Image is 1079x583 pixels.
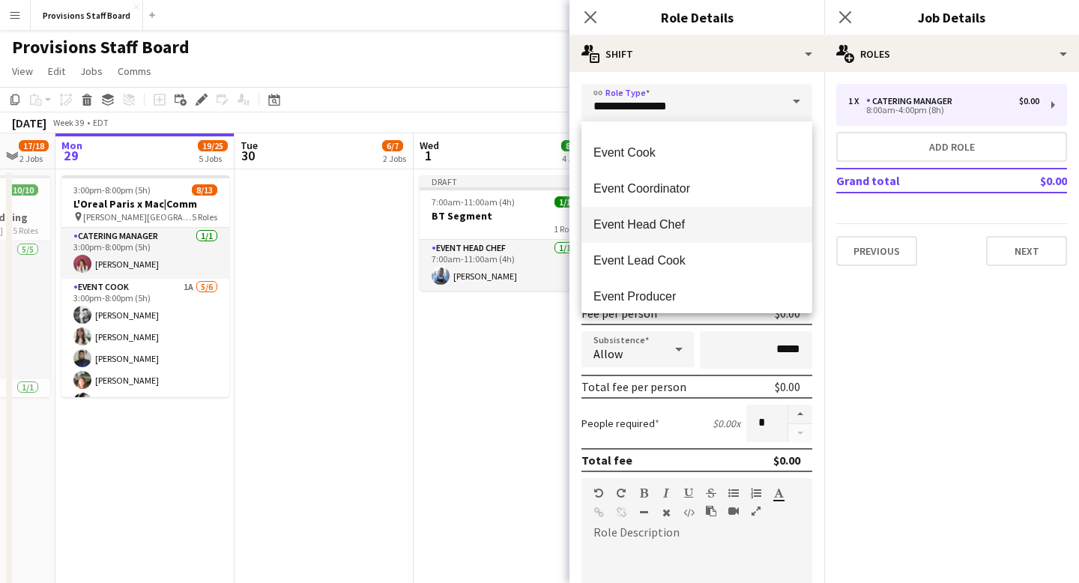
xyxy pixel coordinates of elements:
span: Event Lead Cook [593,253,800,268]
span: [PERSON_NAME][GEOGRAPHIC_DATA][PERSON_NAME] [83,211,192,223]
button: Unordered List [728,487,739,499]
button: Redo [616,487,626,499]
button: Horizontal Line [638,507,649,519]
button: Ordered List [751,487,761,499]
td: $0.00 [997,169,1067,193]
div: $0.00 [773,453,800,468]
span: Event Producer [593,289,800,303]
button: HTML Code [683,507,694,519]
button: Paste as plain text [706,505,716,517]
button: Provisions Staff Board [31,1,143,30]
span: 1 Role [554,223,575,235]
span: 5 Roles [192,211,217,223]
label: People required [581,417,659,430]
h1: Provisions Staff Board [12,36,190,58]
div: Roles [824,36,1079,72]
button: Add role [836,132,1067,162]
span: 8/13 [192,184,217,196]
a: View [6,61,39,81]
div: $0.00 [775,379,800,394]
span: Event Head Chef [593,217,800,232]
div: 5 Jobs [199,153,227,164]
span: Event Coordinator [593,181,800,196]
div: 8:00am-4:00pm (8h) [848,106,1039,114]
app-job-card: 3:00pm-8:00pm (5h)8/13L'Oreal Paris x Mac|Comm [PERSON_NAME][GEOGRAPHIC_DATA][PERSON_NAME]5 Roles... [61,175,229,397]
button: Text Color [773,487,784,499]
button: Undo [593,487,604,499]
div: 2 Jobs [19,153,48,164]
span: 30 [238,147,258,164]
span: 5 Roles [13,225,38,236]
span: Jobs [80,64,103,78]
button: Underline [683,487,694,499]
div: Draft [420,175,587,187]
div: Catering Manager [866,96,958,106]
app-card-role: Event Cook1A5/63:00pm-8:00pm (5h)[PERSON_NAME][PERSON_NAME][PERSON_NAME][PERSON_NAME][PERSON_NAME] [61,279,229,438]
a: Comms [112,61,157,81]
span: Edit [48,64,65,78]
div: [DATE] [12,115,46,130]
div: Fee per person [581,306,657,321]
span: Comms [118,64,151,78]
h3: L'Oreal Paris x Mac|Comm [61,197,229,211]
span: 19/25 [198,140,228,151]
span: Wed [420,139,439,152]
span: 6/7 [382,140,403,151]
h3: Job Details [824,7,1079,27]
span: Mon [61,139,82,152]
span: 10/10 [8,184,38,196]
button: Fullscreen [751,505,761,517]
div: 1 x [848,96,866,106]
span: 7:00am-11:00am (4h) [432,196,515,208]
div: EDT [93,117,109,128]
span: 1 [417,147,439,164]
span: 3:00pm-8:00pm (5h) [73,184,151,196]
button: Previous [836,236,917,266]
div: 4 Jobs [562,153,585,164]
span: 1/1 [554,196,575,208]
button: Next [986,236,1067,266]
span: 8/8 [561,140,582,151]
div: $0.00 [1019,96,1039,106]
span: View [12,64,33,78]
span: 17/18 [19,140,49,151]
button: Strikethrough [706,487,716,499]
app-job-card: Draft7:00am-11:00am (4h)1/1BT Segment1 RoleEvent Head Chef1/17:00am-11:00am (4h)[PERSON_NAME] [420,175,587,291]
h3: Role Details [569,7,824,27]
span: Week 39 [49,117,87,128]
button: Insert video [728,505,739,517]
button: Bold [638,487,649,499]
span: 29 [59,147,82,164]
button: Clear Formatting [661,507,671,519]
span: Allow [593,346,623,361]
div: $0.00 x [713,417,740,430]
button: Increase [788,405,812,424]
app-card-role: Event Head Chef1/17:00am-11:00am (4h)[PERSON_NAME] [420,240,587,291]
a: Jobs [74,61,109,81]
td: Grand total [836,169,997,193]
div: Total fee [581,453,632,468]
app-card-role: Catering Manager1/13:00pm-8:00pm (5h)[PERSON_NAME] [61,228,229,279]
span: Tue [241,139,258,152]
div: $0.00 [775,306,800,321]
h3: BT Segment [420,209,587,223]
span: Event Cook [593,145,800,160]
div: Shift [569,36,824,72]
div: Total fee per person [581,379,686,394]
button: Italic [661,487,671,499]
div: 2 Jobs [383,153,406,164]
a: Edit [42,61,71,81]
